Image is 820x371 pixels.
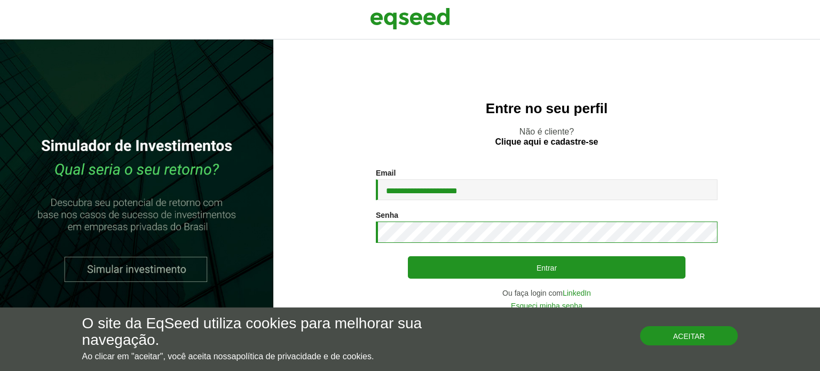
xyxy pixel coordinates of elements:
[563,289,591,297] a: LinkedIn
[295,101,799,116] h2: Entre no seu perfil
[82,315,476,349] h5: O site da EqSeed utiliza cookies para melhorar sua navegação.
[376,211,398,219] label: Senha
[495,138,598,146] a: Clique aqui e cadastre-se
[408,256,685,279] button: Entrar
[236,352,372,361] a: política de privacidade e de cookies
[376,169,396,177] label: Email
[511,302,582,310] a: Esqueci minha senha
[370,5,450,32] img: EqSeed Logo
[82,351,476,361] p: Ao clicar em "aceitar", você aceita nossa .
[376,289,717,297] div: Ou faça login com
[640,326,738,345] button: Aceitar
[295,127,799,147] p: Não é cliente?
